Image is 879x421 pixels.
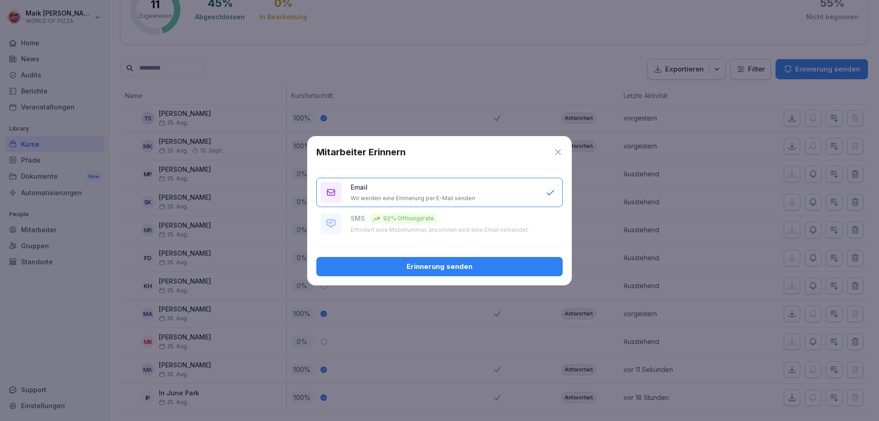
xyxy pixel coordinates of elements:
div: Erinnerung senden [324,262,555,272]
p: 92% Öffnungsrate [383,214,434,223]
p: Wir werden eine Erinnerung per E-Mail senden [351,195,475,202]
p: SMS [351,213,365,223]
h1: Mitarbeiter Erinnern [316,145,406,159]
p: Email [351,182,368,192]
p: Erfordert eine Mobilnummer, ansonsten wird eine Email versendet. [351,226,529,234]
button: Erinnerung senden [316,257,563,276]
